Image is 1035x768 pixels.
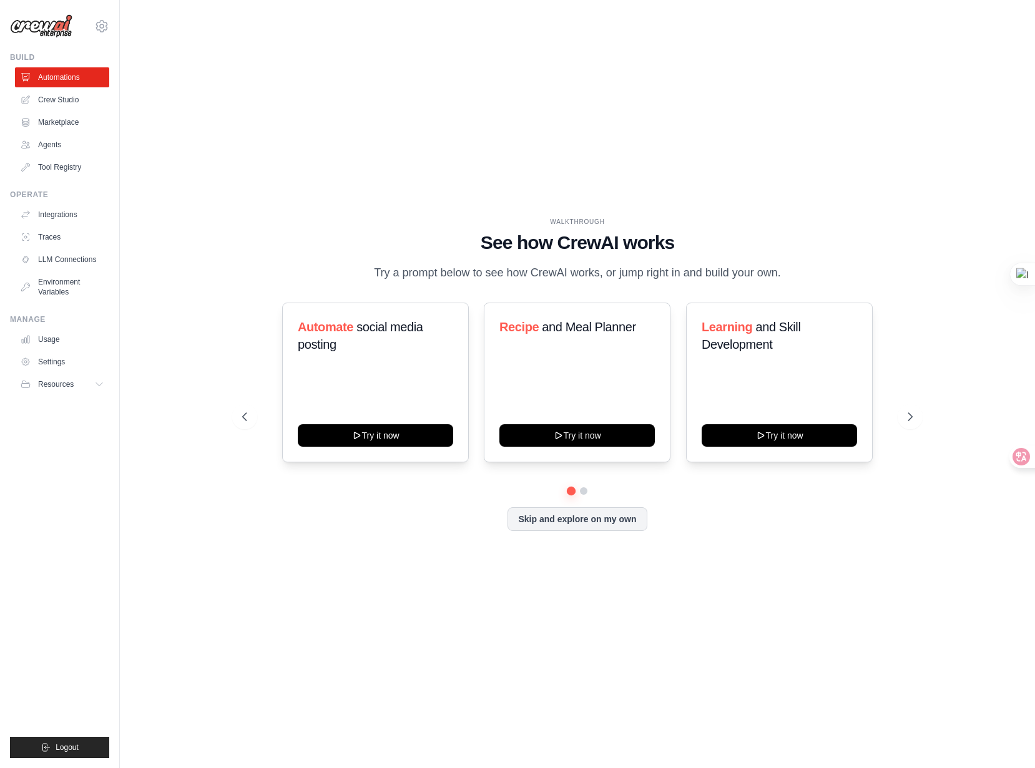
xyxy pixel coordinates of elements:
a: Environment Variables [15,272,109,302]
span: Learning [702,320,752,334]
iframe: Chat Widget [973,708,1035,768]
span: Logout [56,742,79,752]
span: Automate [298,320,353,334]
div: WALKTHROUGH [242,217,913,226]
a: Tool Registry [15,157,109,177]
span: and Skill Development [702,320,800,351]
button: Try it now [702,424,857,447]
button: Resources [15,374,109,394]
h1: See how CrewAI works [242,231,913,254]
a: Traces [15,227,109,247]
div: Build [10,52,109,62]
a: Marketplace [15,112,109,132]
img: Logo [10,14,72,38]
button: Skip and explore on my own [508,507,647,531]
button: Try it now [499,424,655,447]
div: Operate [10,190,109,200]
button: Try it now [298,424,453,447]
a: Agents [15,135,109,155]
a: Settings [15,352,109,372]
a: Crew Studio [15,90,109,110]
span: social media posting [298,320,423,351]
a: Usage [15,329,109,349]
a: LLM Connections [15,250,109,270]
button: Logout [10,737,109,758]
a: Automations [15,67,109,87]
p: Try a prompt below to see how CrewAI works, or jump right in and build your own. [368,264,787,282]
a: Integrations [15,205,109,225]
span: Resources [38,379,74,389]
span: Recipe [499,320,539,334]
div: Manage [10,314,109,324]
span: and Meal Planner [542,320,636,334]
